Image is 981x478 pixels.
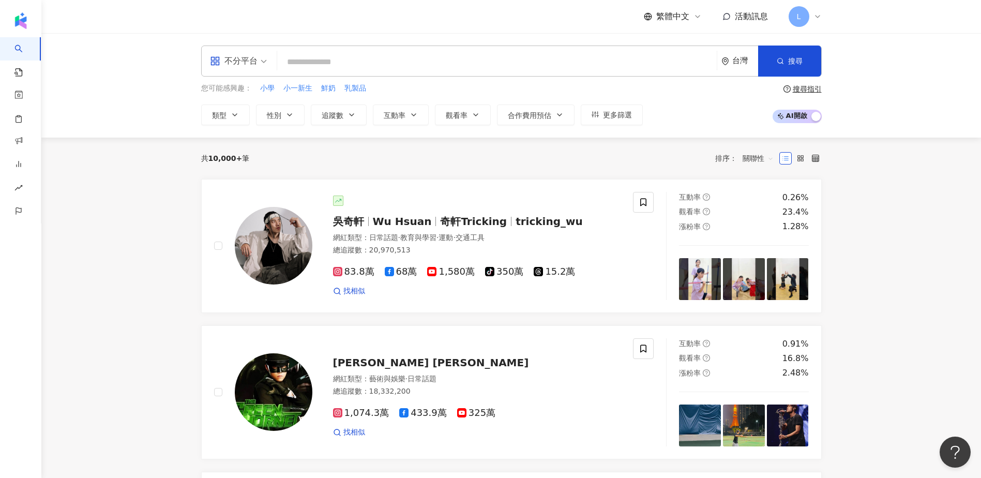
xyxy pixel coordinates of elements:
[679,258,721,300] img: post-image
[384,111,405,119] span: 互動率
[788,57,803,65] span: 搜尋
[797,11,801,22] span: L
[703,340,710,347] span: question-circle
[408,375,436,383] span: 日常話題
[436,233,439,242] span: ·
[201,325,822,459] a: KOL Avatar[PERSON_NAME] [PERSON_NAME]網紅類型：藝術與娛樂·日常話題總追蹤數：18,332,2001,074.3萬433.9萬325萬找相似互動率questi...
[322,111,343,119] span: 追蹤數
[783,85,791,93] span: question-circle
[453,233,455,242] span: ·
[703,193,710,201] span: question-circle
[793,85,822,93] div: 搜尋指引
[398,233,400,242] span: ·
[782,367,809,379] div: 2.48%
[732,56,758,65] div: 台灣
[333,356,529,369] span: [PERSON_NAME] [PERSON_NAME]
[333,374,621,384] div: 網紅類型 ：
[235,353,312,431] img: KOL Avatar
[456,233,485,242] span: 交通工具
[311,104,367,125] button: 追蹤數
[782,206,809,218] div: 23.4%
[14,37,35,78] a: search
[715,150,779,167] div: 排序：
[333,233,621,243] div: 網紅類型 ：
[679,405,721,446] img: post-image
[369,233,398,242] span: 日常話題
[679,222,701,231] span: 漲粉率
[581,104,643,125] button: 更多篩選
[440,215,507,228] span: 奇軒Tricking
[427,266,475,277] span: 1,580萬
[721,57,729,65] span: environment
[343,427,365,438] span: 找相似
[703,208,710,215] span: question-circle
[267,111,281,119] span: 性別
[435,104,491,125] button: 觀看率
[12,12,29,29] img: logo icon
[516,215,583,228] span: tricking_wu
[679,339,701,348] span: 互動率
[333,408,389,419] span: 1,074.3萬
[457,408,495,419] span: 325萬
[14,177,23,201] span: rise
[201,83,252,94] span: 您可能感興趣：
[485,266,523,277] span: 350萬
[399,408,447,419] span: 433.9萬
[782,338,809,350] div: 0.91%
[782,192,809,203] div: 0.26%
[446,111,467,119] span: 觀看率
[333,266,374,277] span: 83.8萬
[758,46,821,77] button: 搜尋
[333,386,621,397] div: 總追蹤數 ： 18,332,200
[283,83,313,94] button: 小一新生
[679,354,701,362] span: 觀看率
[603,111,632,119] span: 更多篩選
[534,266,575,277] span: 15.2萬
[679,193,701,201] span: 互動率
[508,111,551,119] span: 合作費用預估
[344,83,367,94] button: 乳製品
[333,286,365,296] a: 找相似
[283,83,312,94] span: 小一新生
[343,286,365,296] span: 找相似
[782,221,809,232] div: 1.28%
[256,104,305,125] button: 性別
[235,207,312,285] img: KOL Avatar
[333,427,365,438] a: 找相似
[385,266,417,277] span: 68萬
[344,83,366,94] span: 乳製品
[782,353,809,364] div: 16.8%
[743,150,774,167] span: 關聯性
[703,369,710,377] span: question-circle
[656,11,689,22] span: 繁體中文
[210,53,258,69] div: 不分平台
[373,215,432,228] span: Wu Hsuan
[723,405,765,446] img: post-image
[201,104,250,125] button: 類型
[201,179,822,313] a: KOL Avatar吳奇軒Wu Hsuan奇軒Trickingtricking_wu網紅類型：日常話題·教育與學習·運動·交通工具總追蹤數：20,970,51383.8萬68萬1,580萬350...
[703,223,710,230] span: question-circle
[735,11,768,21] span: 活動訊息
[369,375,405,383] span: 藝術與娛樂
[208,154,243,162] span: 10,000+
[940,437,971,468] iframe: Help Scout Beacon - Open
[321,83,336,94] button: 鮮奶
[703,354,710,362] span: question-circle
[679,369,701,377] span: 漲粉率
[723,258,765,300] img: post-image
[439,233,453,242] span: 運動
[260,83,275,94] button: 小學
[767,405,809,446] img: post-image
[497,104,575,125] button: 合作費用預估
[201,154,250,162] div: 共 筆
[373,104,429,125] button: 互動率
[212,111,227,119] span: 類型
[400,233,436,242] span: 教育與學習
[333,215,364,228] span: 吳奇軒
[679,207,701,216] span: 觀看率
[405,375,408,383] span: ·
[333,245,621,256] div: 總追蹤數 ： 20,970,513
[767,258,809,300] img: post-image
